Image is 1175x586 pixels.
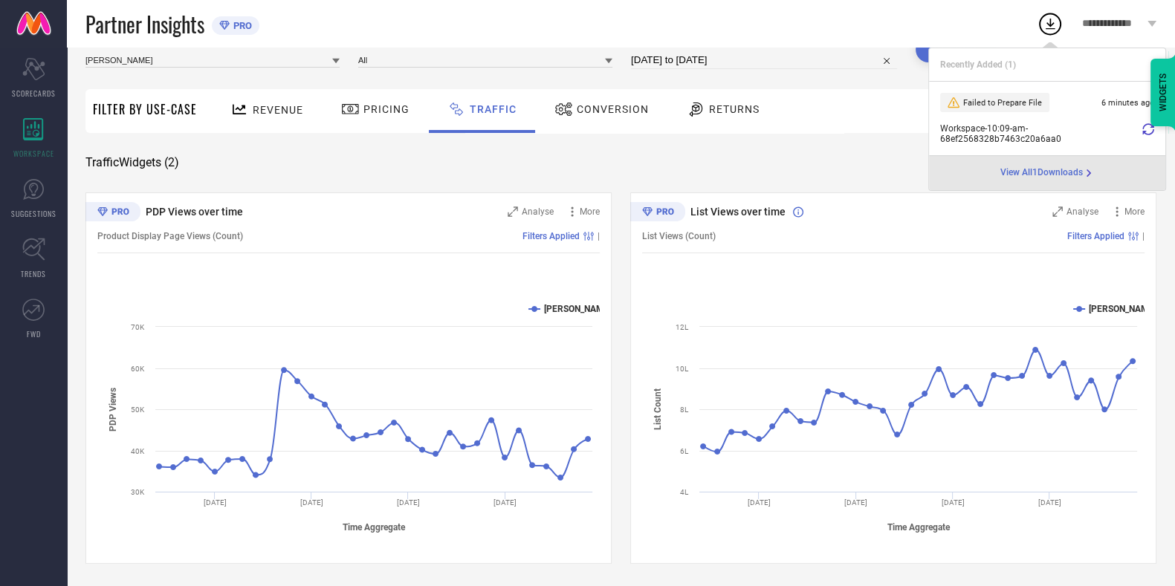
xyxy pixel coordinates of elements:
span: WORKSPACE [13,148,54,159]
text: 60K [131,365,145,373]
span: Traffic [470,103,517,115]
text: [DATE] [300,498,323,507]
span: Returns [709,103,760,115]
text: [DATE] [748,498,771,507]
input: Select time period [631,51,897,69]
tspan: List Count [653,388,663,430]
button: Search [916,37,996,62]
div: Open download list [1037,10,1064,37]
span: SCORECARDS [12,88,56,99]
span: Conversion [577,103,649,115]
text: [DATE] [493,498,517,507]
span: More [1124,206,1145,217]
span: Failed to Prepare File [963,98,1042,108]
span: List Views (Count) [642,231,716,241]
span: Product Display Page Views (Count) [97,231,243,241]
div: Retry [1142,123,1154,144]
span: Partner Insights [85,9,204,39]
text: 70K [131,323,145,331]
div: Open download page [1000,167,1095,179]
text: 6L [680,447,689,455]
text: [PERSON_NAME] [1089,304,1156,314]
span: | [1142,231,1145,241]
text: [DATE] [1038,498,1061,507]
text: 50K [131,406,145,414]
span: More [580,206,600,217]
span: SUGGESTIONS [11,208,56,219]
span: List Views over time [690,206,786,218]
span: PDP Views over time [146,206,243,218]
span: Recently Added ( 1 ) [940,59,1016,70]
span: Filter By Use-Case [93,100,197,118]
tspan: Time Aggregate [343,521,406,532]
text: 12L [676,323,689,331]
text: [DATE] [844,498,867,507]
text: 10L [676,365,689,373]
svg: Zoom [1052,206,1063,217]
tspan: Time Aggregate [887,521,951,532]
span: PRO [230,20,252,31]
svg: Zoom [508,206,518,217]
a: View All1Downloads [1000,167,1095,179]
text: 40K [131,447,145,455]
text: [DATE] [397,498,420,507]
text: 8L [680,406,689,414]
tspan: PDP Views [108,387,118,431]
span: Revenue [253,104,303,116]
span: FWD [27,328,41,339]
span: Analyse [1066,206,1098,217]
span: View All 1 Downloads [1000,167,1083,179]
text: [DATE] [942,498,965,507]
span: Workspace - 10:09-am - 68ef2568328b7463c20a6aa0 [940,123,1139,144]
div: Premium [630,202,685,224]
span: | [598,231,600,241]
text: 4L [680,488,689,496]
text: [PERSON_NAME] [544,304,612,314]
span: Filters Applied [1067,231,1124,241]
span: Pricing [363,103,410,115]
text: 30K [131,488,145,496]
span: Filters Applied [522,231,580,241]
text: [DATE] [204,498,227,507]
span: Traffic Widgets ( 2 ) [85,155,179,170]
span: 6 minutes ago [1101,98,1154,108]
span: TRENDS [21,268,46,279]
div: Premium [85,202,140,224]
span: Analyse [522,206,554,217]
